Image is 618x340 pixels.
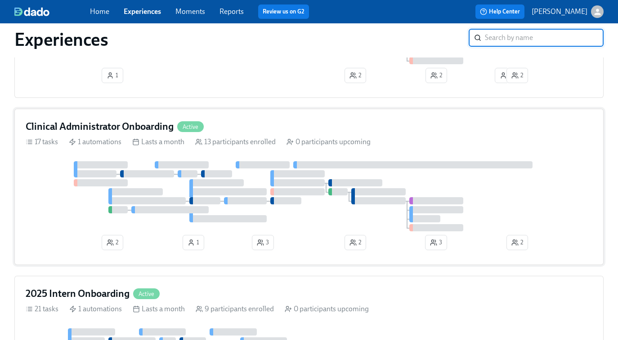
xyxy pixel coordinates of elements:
a: Experiences [124,7,161,16]
img: dado [14,7,49,16]
span: 2 [511,238,523,247]
div: 13 participants enrolled [195,137,276,147]
button: 1 [495,68,516,83]
button: 2 [345,235,366,250]
div: 0 participants upcoming [285,304,369,314]
span: 3 [430,238,442,247]
span: 2 [107,238,118,247]
a: Clinical Administrator OnboardingActive17 tasks 1 automations Lasts a month 13 participants enrol... [14,109,604,265]
span: 3 [257,238,269,247]
h1: Experiences [14,29,108,50]
span: 2 [511,71,523,80]
a: Reports [219,7,244,16]
h4: Clinical Administrator Onboarding [26,120,174,133]
button: Help Center [475,4,524,19]
button: Review us on G2 [258,4,309,19]
span: Active [177,124,204,130]
a: dado [14,7,90,16]
a: Review us on G2 [263,7,305,16]
span: Active [133,291,160,297]
a: Home [90,7,109,16]
span: Help Center [480,7,520,16]
p: [PERSON_NAME] [532,7,587,17]
h4: 2025 Intern Onboarding [26,287,130,300]
span: 1 [188,238,199,247]
button: 2 [506,235,528,250]
span: 2 [349,71,361,80]
div: 21 tasks [26,304,58,314]
span: 2 [349,238,361,247]
button: [PERSON_NAME] [532,5,604,18]
span: 2 [430,71,442,80]
input: Search by name [485,29,604,47]
button: 3 [425,235,447,250]
button: 1 [183,235,204,250]
div: 0 participants upcoming [287,137,371,147]
div: Lasts a month [132,137,184,147]
span: 1 [500,71,511,80]
span: 1 [107,71,118,80]
button: 3 [252,235,274,250]
div: 17 tasks [26,137,58,147]
div: 1 automations [69,137,121,147]
div: 9 participants enrolled [196,304,274,314]
div: 1 automations [69,304,122,314]
button: 1 [102,68,123,83]
button: 2 [102,235,123,250]
button: 2 [506,68,528,83]
button: 2 [345,68,366,83]
div: Lasts a month [133,304,185,314]
button: 2 [425,68,447,83]
a: Moments [175,7,205,16]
